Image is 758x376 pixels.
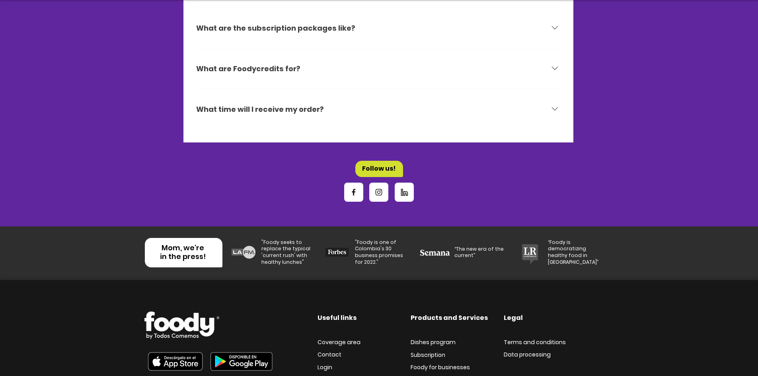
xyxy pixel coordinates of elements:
[504,339,566,346] a: Terms and conditions
[344,183,363,202] a: Facebook
[206,348,277,375] img: Foody mobile app in Play Store.png
[318,313,357,322] font: Useful links
[196,53,561,84] button: What are Foodycredits for?
[712,330,750,368] iframe: Messagebird Livechat Widget
[411,313,488,322] font: Products and Services
[318,363,332,371] font: Login
[369,183,388,202] a: Instagram
[232,246,255,259] img: lafm.png
[504,351,551,358] a: Data processing
[504,313,523,322] font: Legal
[318,338,360,346] font: Coverage area
[196,104,324,114] font: What time will I receive my order?
[411,363,470,371] font: Foody for businesses
[144,348,206,375] img: Foody mobile app in App Store.png
[160,251,206,261] font: in the press!
[395,183,414,202] a: Linkedin
[411,352,445,358] a: Subscription
[196,64,300,74] font: What are Foodycredits for?
[144,312,219,339] img: Logo_Foody V2.0.0 (2).png
[411,364,470,371] a: Foody for businesses
[504,338,566,346] font: Terms and conditions
[411,338,456,346] font: Dishes program
[261,239,310,265] font: "Foody seeks to replace the typical 'current rush' with healthy lunches"
[196,23,355,33] font: What are the subscription packages like?
[454,245,504,259] font: “The new era of the current”
[411,339,456,346] a: Dishes program
[162,243,204,253] font: Mom, we're
[325,246,349,259] img: forbes.png
[318,351,341,358] a: Contact
[318,339,360,346] a: Coverage area
[548,239,598,265] font: “Foody is democratizing healthy food in [GEOGRAPHIC_DATA]”
[411,351,445,359] font: Subscription
[419,249,451,256] img: Semana_(Colombia)_logo 1_edited.png
[318,364,332,371] a: Login
[196,13,561,43] button: What are the subscription packages like?
[355,239,403,265] font: "Foody is one of Colombia's 30 business promises for 2022."
[196,94,561,125] button: What time will I receive my order?
[362,164,396,173] font: Follow us!
[518,243,542,266] img: lrepublica.png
